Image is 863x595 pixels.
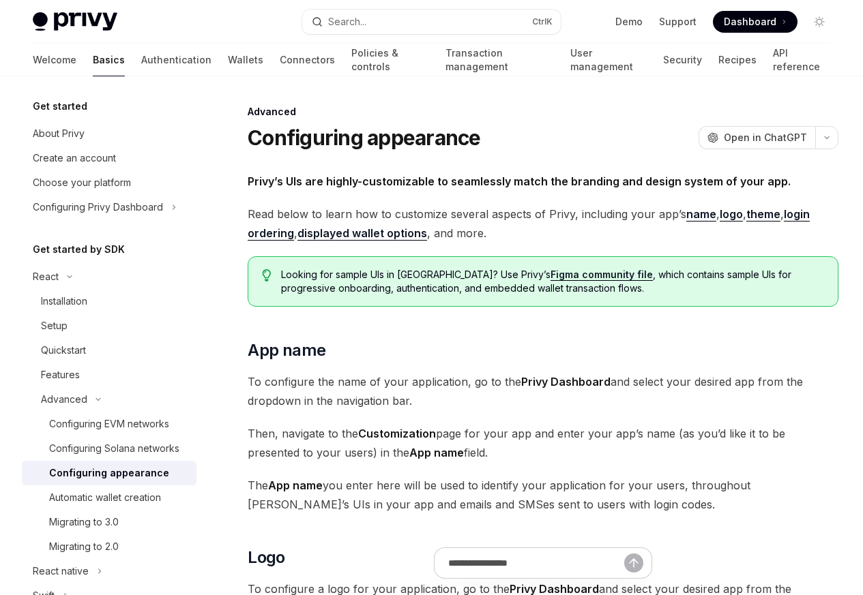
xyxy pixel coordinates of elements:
span: The you enter here will be used to identify your application for your users, throughout [PERSON_N... [248,476,838,514]
div: Advanced [41,391,87,408]
div: Setup [41,318,68,334]
div: Choose your platform [33,174,131,191]
a: Demo [615,15,643,29]
a: User management [570,44,647,76]
div: React [33,269,59,285]
button: Open search [302,10,561,34]
div: Migrating to 2.0 [49,538,119,555]
a: Configuring EVM networks [22,412,196,436]
button: Toggle Configuring Privy Dashboard section [22,195,196,219]
button: Toggle React native section [22,559,196,583]
button: Toggle React section [22,264,196,289]
a: Figma community file [551,269,653,281]
a: Migrating to 3.0 [22,510,196,534]
button: Send message [624,553,643,573]
div: React native [33,563,89,579]
a: Recipes [718,44,757,76]
a: name [686,207,716,222]
div: Features [41,367,80,383]
a: Choose your platform [22,170,196,195]
a: Dashboard [713,11,798,33]
a: API reference [773,44,830,76]
div: Quickstart [41,342,86,358]
span: Then, navigate to the page for your app and enter your app’s name (as you’d like it to be present... [248,424,838,462]
strong: Customization [358,427,436,440]
img: light logo [33,12,117,31]
button: Toggle Advanced section [22,387,196,412]
div: Automatic wallet creation [49,489,161,506]
div: Advanced [248,105,838,119]
a: Create an account [22,146,196,170]
a: Quickstart [22,338,196,363]
a: Setup [22,314,196,338]
div: Configuring Privy Dashboard [33,199,163,215]
span: Read below to learn how to customize several aspects of Privy, including your app’s , , , , , and... [248,204,838,243]
input: Ask a question... [448,548,624,578]
button: Toggle dark mode [808,11,830,33]
h1: Configuring appearance [248,125,481,150]
a: About Privy [22,121,196,146]
a: displayed wallet options [297,226,427,241]
a: Features [22,363,196,387]
div: Create an account [33,150,116,166]
a: Automatic wallet creation [22,485,196,510]
div: Configuring appearance [49,465,169,481]
a: Authentication [141,44,211,76]
div: Search... [328,14,366,30]
button: Open in ChatGPT [699,126,815,149]
a: Basics [93,44,125,76]
strong: Privy’s UIs are highly-customizable to seamlessly match the branding and design system of your app. [248,174,791,188]
div: Configuring Solana networks [49,440,179,457]
span: To configure the name of your application, go to the and select your desired app from the dropdow... [248,372,838,410]
h5: Get started by SDK [33,241,125,258]
strong: App name [268,478,323,492]
a: Configuring Solana networks [22,436,196,461]
a: Security [663,44,702,76]
span: Looking for sample UIs in [GEOGRAPHIC_DATA]? Use Privy’s , which contains sample UIs for progress... [281,268,824,295]
a: Wallets [228,44,263,76]
a: Migrating to 2.0 [22,534,196,559]
a: logo [720,207,743,222]
a: Installation [22,289,196,314]
a: Connectors [280,44,335,76]
span: App name [248,339,325,361]
a: Policies & controls [351,44,429,76]
a: Support [659,15,697,29]
a: Configuring appearance [22,461,196,485]
a: Transaction management [445,44,553,76]
div: Installation [41,293,87,309]
a: theme [746,207,780,222]
strong: Privy Dashboard [521,375,611,388]
span: Ctrl K [532,16,553,27]
h5: Get started [33,98,87,115]
div: About Privy [33,125,85,142]
div: Configuring EVM networks [49,416,169,432]
a: Welcome [33,44,76,76]
div: Migrating to 3.0 [49,514,119,530]
svg: Tip [262,269,272,281]
strong: App name [409,446,464,459]
span: Dashboard [724,15,776,29]
span: Open in ChatGPT [724,131,807,144]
